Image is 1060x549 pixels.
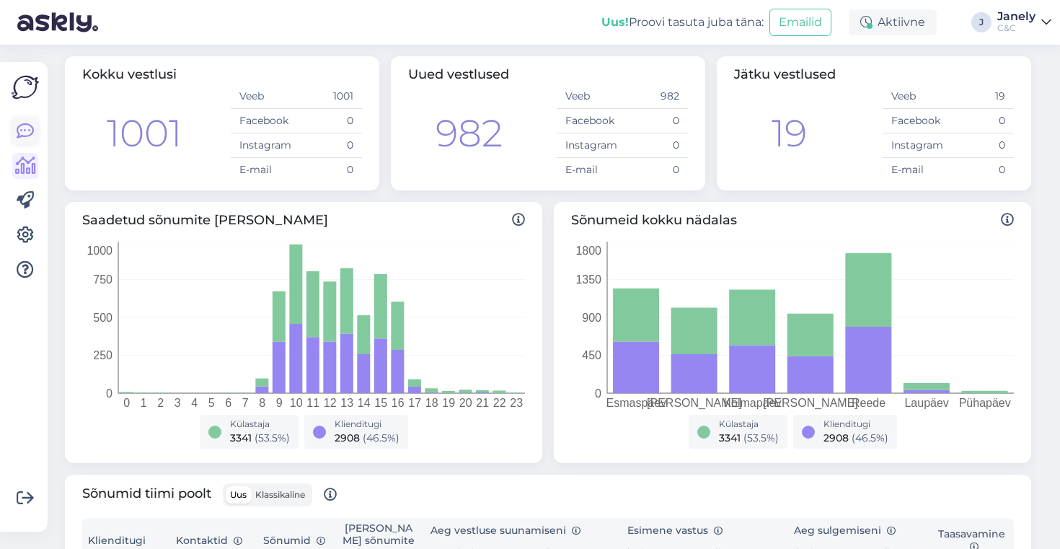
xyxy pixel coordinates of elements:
span: 3341 [719,431,741,444]
tspan: 900 [582,312,601,324]
tspan: Esmaspäev [606,397,666,409]
td: Facebook [557,109,622,133]
tspan: 8 [259,397,265,409]
span: Klassikaline [255,489,305,500]
td: 0 [622,109,688,133]
td: Veeb [883,84,948,109]
tspan: 17 [408,397,421,409]
span: ( 46.5 %) [852,431,888,444]
div: Klienditugi [335,418,399,431]
td: Instagram [883,133,948,158]
span: Uus [230,489,247,500]
tspan: 18 [425,397,438,409]
tspan: [PERSON_NAME] [647,397,742,410]
td: 1001 [296,84,362,109]
tspan: 13 [340,397,353,409]
span: Saadetud sõnumite [PERSON_NAME] [82,211,525,230]
td: Veeb [557,84,622,109]
div: Janely [997,11,1035,22]
tspan: 15 [374,397,387,409]
td: 0 [296,133,362,158]
div: Külastaja [719,418,779,431]
div: Aktiivne [849,9,937,35]
tspan: 19 [442,397,455,409]
tspan: 14 [358,397,371,409]
td: 982 [622,84,688,109]
div: Külastaja [230,418,290,431]
tspan: 1350 [575,273,601,286]
img: Askly Logo [12,74,39,101]
tspan: Pühapäev [959,397,1011,409]
span: Sõnumid tiimi poolt [82,483,337,506]
div: 982 [436,105,503,162]
tspan: 7 [242,397,249,409]
tspan: [PERSON_NAME] [763,397,858,410]
tspan: 12 [324,397,337,409]
tspan: 1800 [575,245,601,257]
span: Jätku vestlused [734,66,836,82]
tspan: 10 [290,397,303,409]
tspan: 2 [157,397,164,409]
div: C&C [997,22,1035,34]
a: JanelyC&C [997,11,1051,34]
tspan: 4 [191,397,198,409]
tspan: 0 [595,387,601,400]
tspan: 450 [582,349,601,361]
td: E-mail [883,158,948,183]
div: 19 [772,105,807,162]
td: Instagram [557,133,622,158]
tspan: Kolmapäev [723,397,781,409]
button: Emailid [769,9,831,36]
div: Klienditugi [823,418,888,431]
tspan: 16 [392,397,405,409]
tspan: 1000 [87,245,112,257]
span: ( 46.5 %) [363,431,399,444]
td: Instagram [231,133,296,158]
td: E-mail [231,158,296,183]
tspan: 22 [493,397,506,409]
td: 0 [622,133,688,158]
td: 19 [948,84,1014,109]
tspan: 21 [476,397,489,409]
tspan: 0 [106,387,112,400]
tspan: 0 [123,397,130,409]
tspan: 750 [93,273,112,286]
tspan: 11 [306,397,319,409]
tspan: Laupäev [904,397,948,409]
tspan: 500 [93,312,112,324]
span: 2908 [823,431,849,444]
td: Facebook [231,109,296,133]
span: ( 53.5 %) [255,431,290,444]
td: 0 [948,158,1014,183]
span: Kokku vestlusi [82,66,177,82]
td: 0 [948,109,1014,133]
tspan: 250 [93,349,112,361]
div: J [971,12,991,32]
div: 1001 [107,105,182,162]
tspan: 1 [141,397,147,409]
span: Uued vestlused [408,66,509,82]
span: 3341 [230,431,252,444]
tspan: 9 [276,397,283,409]
td: E-mail [557,158,622,183]
td: 0 [296,109,362,133]
span: ( 53.5 %) [743,431,779,444]
span: Sõnumeid kokku nädalas [571,211,1014,230]
span: 2908 [335,431,360,444]
td: 0 [296,158,362,183]
td: 0 [622,158,688,183]
td: 0 [948,133,1014,158]
tspan: 20 [459,397,472,409]
b: Uus! [601,15,629,29]
tspan: 6 [225,397,231,409]
td: Facebook [883,109,948,133]
div: Proovi tasuta juba täna: [601,14,764,31]
th: Esimene vastus [591,518,760,543]
tspan: 23 [510,397,523,409]
tspan: Reede [852,397,885,409]
th: Aeg vestluse suunamiseni [421,518,591,543]
tspan: 5 [208,397,215,409]
th: Aeg sulgemiseni [760,518,929,543]
tspan: 3 [175,397,181,409]
td: Veeb [231,84,296,109]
